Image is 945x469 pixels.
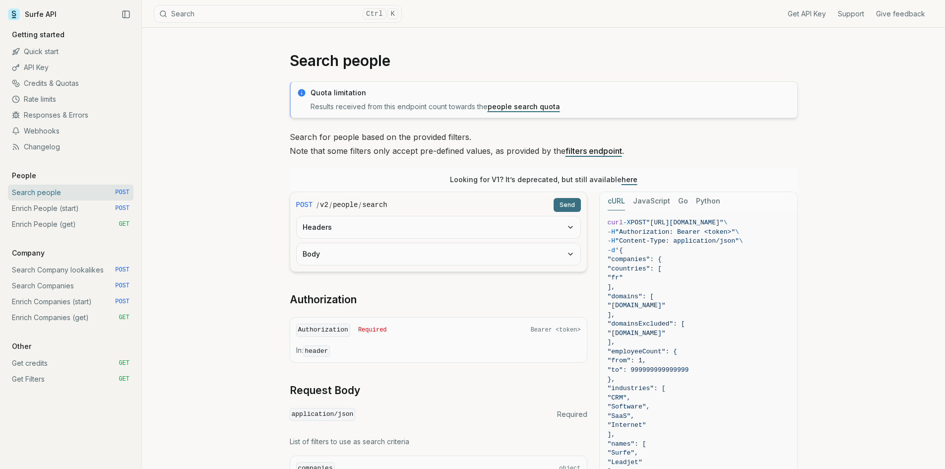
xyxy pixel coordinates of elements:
code: people [333,200,358,210]
span: ], [608,338,616,346]
a: Changelog [8,139,133,155]
span: GET [119,220,129,228]
span: "Software", [608,403,650,410]
span: -d [608,247,616,254]
p: Results received from this endpoint count towards the [311,102,791,112]
span: POST [296,200,313,210]
a: Responses & Errors [8,107,133,123]
span: "domainsExcluded": [ [608,320,685,328]
span: POST [115,298,129,306]
span: "Content-Type: application/json" [615,237,739,245]
span: curl [608,219,623,226]
a: Enrich Companies (get) GET [8,310,133,326]
a: Enrich Companies (start) POST [8,294,133,310]
span: '{ [615,247,623,254]
span: / [359,200,361,210]
kbd: K [387,8,398,19]
button: Headers [297,216,580,238]
a: Webhooks [8,123,133,139]
span: Required [358,326,387,334]
a: Enrich People (get) GET [8,216,133,232]
span: -X [623,219,631,226]
a: here [622,175,637,184]
code: header [303,345,330,357]
button: Go [678,192,688,210]
p: Quota limitation [311,88,791,98]
a: Search Companies POST [8,278,133,294]
p: Looking for V1? It’s deprecated, but still available [450,175,637,185]
a: Search people POST [8,185,133,201]
button: SearchCtrlK [154,5,402,23]
span: POST [115,189,129,197]
span: "employeeCount": { [608,348,677,355]
span: Bearer <token> [531,326,581,334]
span: "to": 999999999999999 [608,366,689,374]
span: "Leadjet" [608,459,642,466]
span: "[DOMAIN_NAME]" [608,330,666,337]
a: Get Filters GET [8,371,133,387]
code: application/json [290,408,356,421]
span: "names": [ [608,440,646,448]
span: GET [119,375,129,383]
code: Authorization [296,324,350,337]
button: Body [297,243,580,265]
span: "industries": [ [608,385,666,392]
span: "fr" [608,274,623,281]
code: v2 [320,200,328,210]
p: Getting started [8,30,68,40]
span: -H [608,237,616,245]
span: "domains": [ [608,293,654,300]
span: POST [115,266,129,274]
a: Support [838,9,864,19]
span: / [316,200,319,210]
p: In: [296,345,581,356]
span: POST [115,282,129,290]
span: "Internet" [608,421,646,429]
span: }, [608,376,616,383]
button: Send [554,198,581,212]
h1: Search people [290,52,798,69]
a: Give feedback [876,9,925,19]
span: GET [119,359,129,367]
a: Quick start [8,44,133,60]
kbd: Ctrl [363,8,386,19]
button: Collapse Sidebar [119,7,133,22]
span: POST [630,219,646,226]
code: search [362,200,387,210]
span: \ [724,219,728,226]
span: "Authorization: Bearer <token>" [615,228,735,236]
span: ], [608,283,616,291]
a: Get API Key [788,9,826,19]
span: "[URL][DOMAIN_NAME]" [646,219,724,226]
span: Required [557,409,587,419]
span: POST [115,204,129,212]
a: Authorization [290,293,357,307]
span: -H [608,228,616,236]
a: Rate limits [8,91,133,107]
span: "companies": { [608,256,662,263]
p: List of filters to use as search criteria [290,437,587,447]
a: Search Company lookalikes POST [8,262,133,278]
span: "countries": [ [608,265,662,272]
span: ], [608,431,616,438]
span: "Surfe", [608,449,638,457]
span: "from": 1, [608,357,646,364]
a: people search quota [488,102,560,111]
span: "SaaS", [608,412,635,420]
span: "CRM", [608,394,631,402]
p: People [8,171,40,181]
a: Request Body [290,384,360,398]
p: Company [8,248,49,258]
span: GET [119,314,129,322]
p: Search for people based on the provided filters. Note that some filters only accept pre-defined v... [290,130,798,158]
span: / [329,200,332,210]
span: "[DOMAIN_NAME]" [608,302,666,309]
button: JavaScript [633,192,670,210]
a: Credits & Quotas [8,75,133,91]
a: Get credits GET [8,355,133,371]
a: Surfe API [8,7,57,22]
span: ], [608,311,616,319]
span: \ [735,228,739,236]
a: Enrich People (start) POST [8,201,133,216]
a: API Key [8,60,133,75]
